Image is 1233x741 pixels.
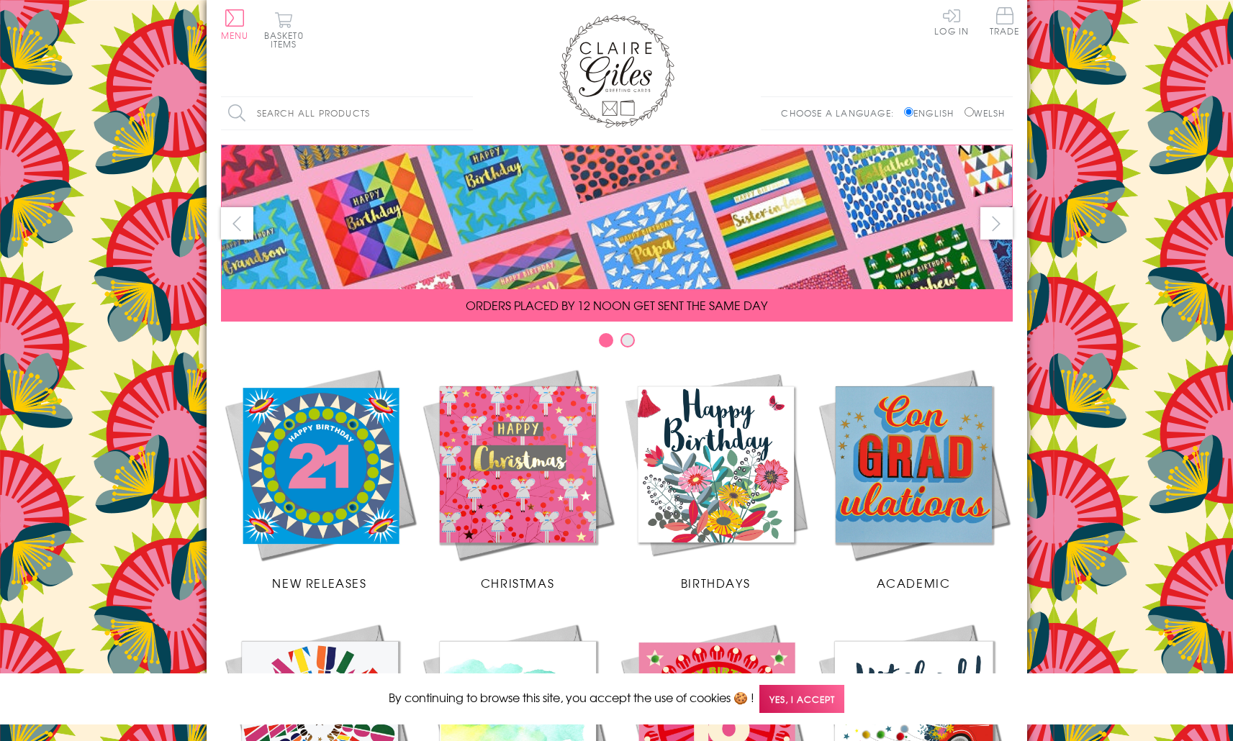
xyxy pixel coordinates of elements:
[559,14,674,128] img: Claire Giles Greetings Cards
[459,97,473,129] input: Search
[221,207,253,240] button: prev
[419,365,617,591] a: Christmas
[221,365,419,591] a: New Releases
[877,574,951,591] span: Academic
[620,333,635,347] button: Carousel Page 2
[990,7,1020,38] a: Trade
[617,365,815,591] a: Birthdays
[221,9,249,40] button: Menu
[781,106,901,119] p: Choose a language:
[271,29,304,50] span: 0 items
[904,107,913,117] input: English
[980,207,1013,240] button: next
[965,106,1006,119] label: Welsh
[815,365,1013,591] a: Academic
[681,574,750,591] span: Birthdays
[221,97,473,129] input: Search all products
[934,7,969,35] a: Log In
[904,106,961,119] label: English
[221,332,1013,355] div: Carousel Pagination
[965,107,974,117] input: Welsh
[759,685,844,713] span: Yes, I accept
[272,574,366,591] span: New Releases
[481,574,554,591] span: Christmas
[221,29,249,42] span: Menu
[264,12,304,48] button: Basket0 items
[599,333,613,347] button: Carousel Page 1 (Current Slide)
[990,7,1020,35] span: Trade
[466,296,767,314] span: ORDERS PLACED BY 12 NOON GET SENT THE SAME DAY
